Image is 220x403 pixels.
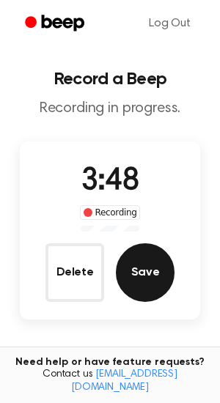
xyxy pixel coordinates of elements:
[15,10,98,38] a: Beep
[12,70,208,88] h1: Record a Beep
[116,243,175,302] button: Save Audio Record
[71,369,177,393] a: [EMAIL_ADDRESS][DOMAIN_NAME]
[80,205,141,220] div: Recording
[134,6,205,41] a: Log Out
[81,166,139,197] span: 3:48
[12,100,208,118] p: Recording in progress.
[9,369,211,394] span: Contact us
[45,243,104,302] button: Delete Audio Record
